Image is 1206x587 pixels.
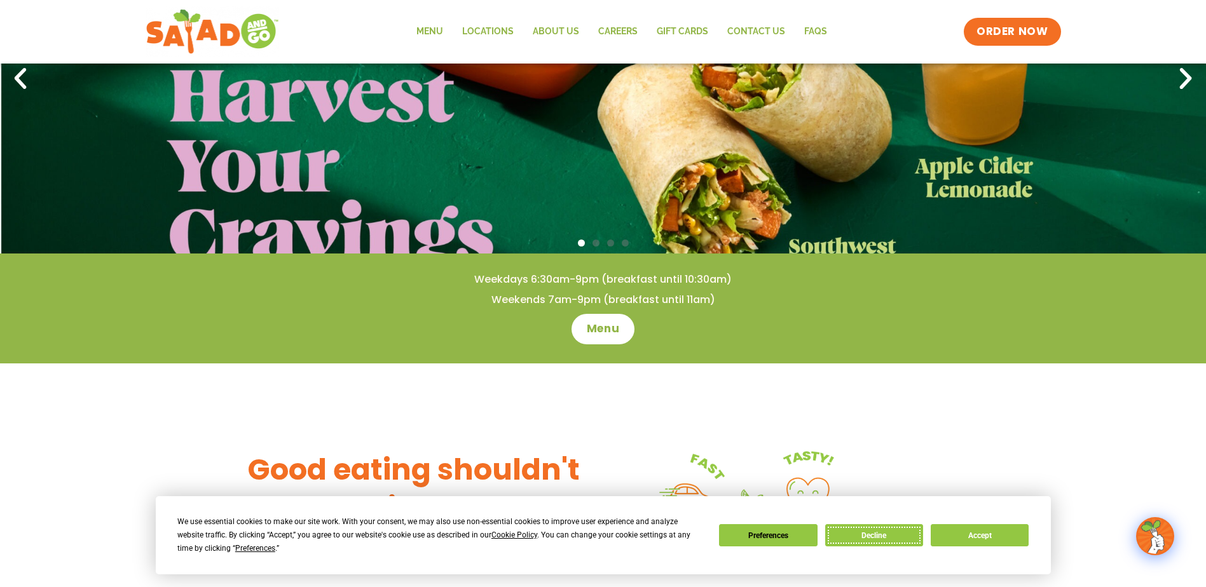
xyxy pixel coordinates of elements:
span: Go to slide 4 [622,240,629,246]
button: Preferences [719,524,817,546]
a: FAQs [795,17,837,46]
a: Careers [589,17,647,46]
button: Decline [825,524,923,546]
img: new-SAG-logo-768×292 [146,6,280,57]
nav: Menu [407,17,837,46]
div: Next slide [1172,65,1200,93]
img: wpChatIcon [1137,518,1173,554]
h3: Good eating shouldn't be complicated. [247,451,603,527]
span: Menu [587,321,619,337]
a: ORDER NOW [964,18,1060,46]
a: Locations [453,17,523,46]
a: Menu [407,17,453,46]
span: ORDER NOW [976,24,1048,39]
span: Go to slide 3 [607,240,614,246]
h4: Weekends 7am-9pm (breakfast until 11am) [25,293,1181,307]
a: About Us [523,17,589,46]
div: Cookie Consent Prompt [156,496,1051,574]
a: Menu [572,314,634,344]
a: GIFT CARDS [647,17,718,46]
span: Preferences [235,544,275,553]
h4: Weekdays 6:30am-9pm (breakfast until 10:30am) [25,273,1181,287]
span: Go to slide 2 [593,240,600,246]
span: Go to slide 1 [578,240,585,246]
a: Contact Us [718,17,795,46]
div: We use essential cookies to make our site work. With your consent, we may also use non-essential ... [177,515,704,555]
span: Cookie Policy [491,530,537,539]
div: Previous slide [6,65,34,93]
button: Accept [931,524,1029,546]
